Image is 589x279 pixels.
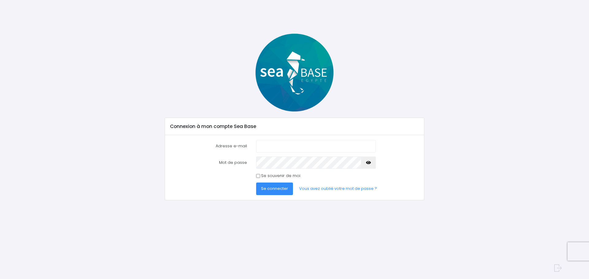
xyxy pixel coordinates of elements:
label: Adresse e-mail [166,140,252,152]
label: Se souvenir de moi [261,173,300,179]
a: Vous avez oublié votre mot de passe ? [294,183,382,195]
button: Se connecter [256,183,293,195]
label: Mot de passe [166,156,252,169]
div: Connexion à mon compte Sea Base [165,118,424,135]
span: Se connecter [261,186,288,191]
